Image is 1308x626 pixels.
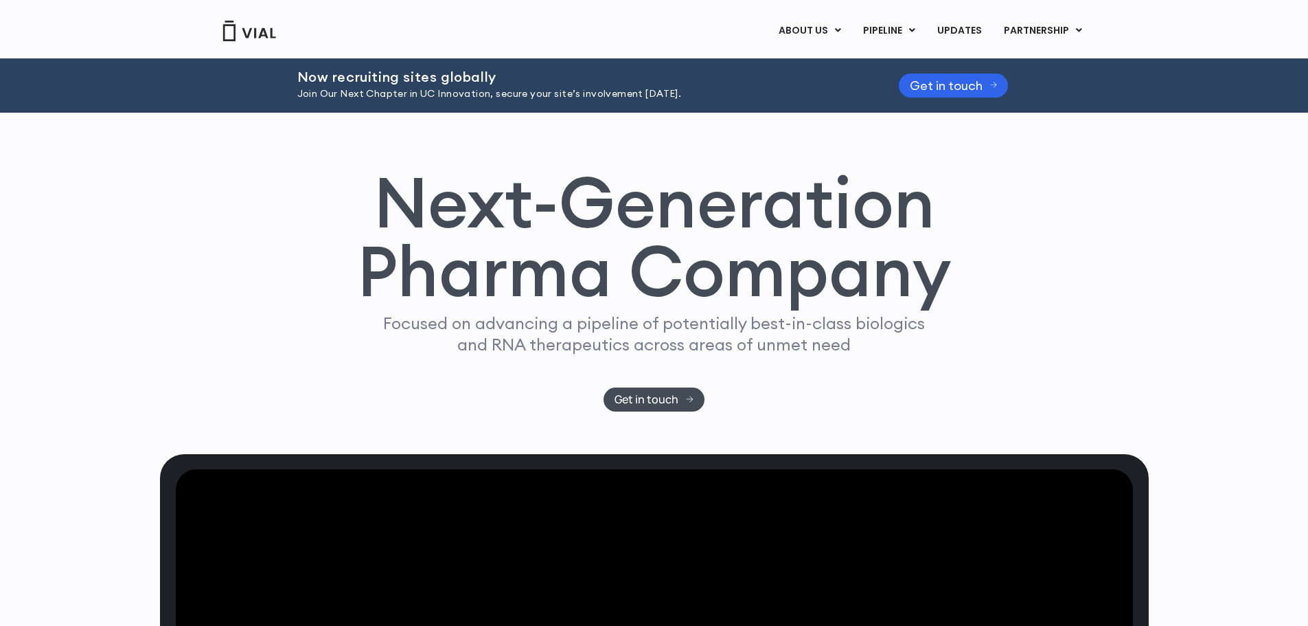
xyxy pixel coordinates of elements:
[615,394,678,405] span: Get in touch
[926,19,992,43] a: UPDATES
[910,80,983,91] span: Get in touch
[899,74,1009,98] a: Get in touch
[357,168,952,306] h1: Next-Generation Pharma Company
[222,21,277,41] img: Vial Logo
[852,19,926,43] a: PIPELINEMenu Toggle
[297,69,864,85] h2: Now recruiting sites globally
[378,313,931,355] p: Focused on advancing a pipeline of potentially best-in-class biologics and RNA therapeutics acros...
[297,87,864,102] p: Join Our Next Chapter in UC Innovation, secure your site’s involvement [DATE].
[768,19,851,43] a: ABOUT USMenu Toggle
[993,19,1093,43] a: PARTNERSHIPMenu Toggle
[604,388,704,412] a: Get in touch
